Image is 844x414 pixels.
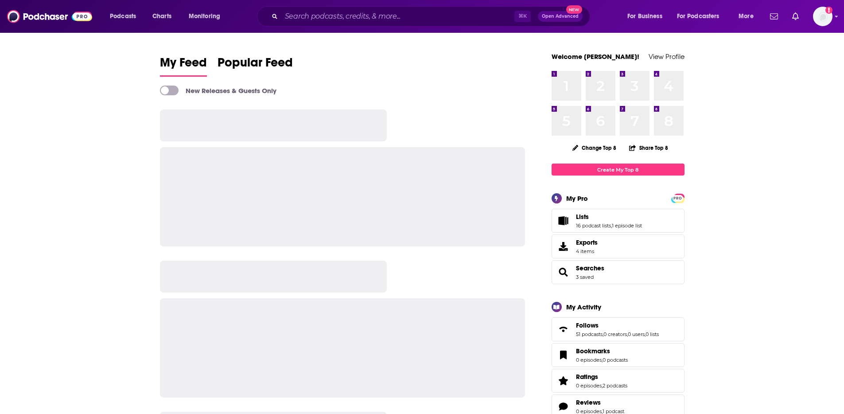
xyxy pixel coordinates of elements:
[576,347,628,355] a: Bookmarks
[555,375,572,387] a: Ratings
[673,195,683,201] a: PRO
[628,331,645,337] a: 0 users
[552,317,685,341] span: Follows
[602,383,603,389] span: ,
[566,303,601,311] div: My Activity
[602,357,603,363] span: ,
[552,343,685,367] span: Bookmarks
[813,7,832,26] span: Logged in as heidiv
[7,8,92,25] img: Podchaser - Follow, Share and Rate Podcasts
[555,323,572,336] a: Follows
[629,139,669,156] button: Share Top 8
[813,7,832,26] button: Show profile menu
[576,383,602,389] a: 0 episodes
[538,11,583,22] button: Open AdvancedNew
[603,383,627,389] a: 2 podcasts
[265,6,599,27] div: Search podcasts, credits, & more...
[576,331,603,337] a: 51 podcasts
[555,400,572,413] a: Reviews
[576,398,601,406] span: Reviews
[576,398,624,406] a: Reviews
[552,260,685,284] span: Searches
[576,213,642,221] a: Lists
[576,321,599,329] span: Follows
[825,7,832,14] svg: Add a profile image
[576,238,598,246] span: Exports
[576,274,594,280] a: 3 saved
[566,5,582,14] span: New
[813,7,832,26] img: User Profile
[766,9,782,24] a: Show notifications dropdown
[603,357,628,363] a: 0 podcasts
[677,10,720,23] span: For Podcasters
[576,264,604,272] a: Searches
[160,86,276,95] a: New Releases & Guests Only
[552,234,685,258] a: Exports
[612,223,642,229] a: 1 episode list
[218,55,293,77] a: Popular Feed
[160,55,207,75] span: My Feed
[576,213,589,221] span: Lists
[603,331,603,337] span: ,
[673,195,683,202] span: PRO
[152,10,171,23] span: Charts
[160,55,207,77] a: My Feed
[147,9,177,23] a: Charts
[576,321,659,329] a: Follows
[110,10,136,23] span: Podcasts
[739,10,754,23] span: More
[555,240,572,253] span: Exports
[552,52,639,61] a: Welcome [PERSON_NAME]!
[218,55,293,75] span: Popular Feed
[645,331,646,337] span: ,
[281,9,514,23] input: Search podcasts, credits, & more...
[576,373,627,381] a: Ratings
[789,9,802,24] a: Show notifications dropdown
[576,223,611,229] a: 16 podcast lists
[555,266,572,278] a: Searches
[555,349,572,361] a: Bookmarks
[576,373,598,381] span: Ratings
[603,331,627,337] a: 0 creators
[646,331,659,337] a: 0 lists
[649,52,685,61] a: View Profile
[621,9,673,23] button: open menu
[542,14,579,19] span: Open Advanced
[104,9,148,23] button: open menu
[567,142,622,153] button: Change Top 8
[576,347,610,355] span: Bookmarks
[552,164,685,176] a: Create My Top 8
[552,209,685,233] span: Lists
[576,357,602,363] a: 0 episodes
[732,9,765,23] button: open menu
[576,248,598,254] span: 4 items
[555,215,572,227] a: Lists
[552,369,685,393] span: Ratings
[671,9,732,23] button: open menu
[566,194,588,203] div: My Pro
[183,9,232,23] button: open menu
[514,11,531,22] span: ⌘ K
[189,10,220,23] span: Monitoring
[627,10,662,23] span: For Business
